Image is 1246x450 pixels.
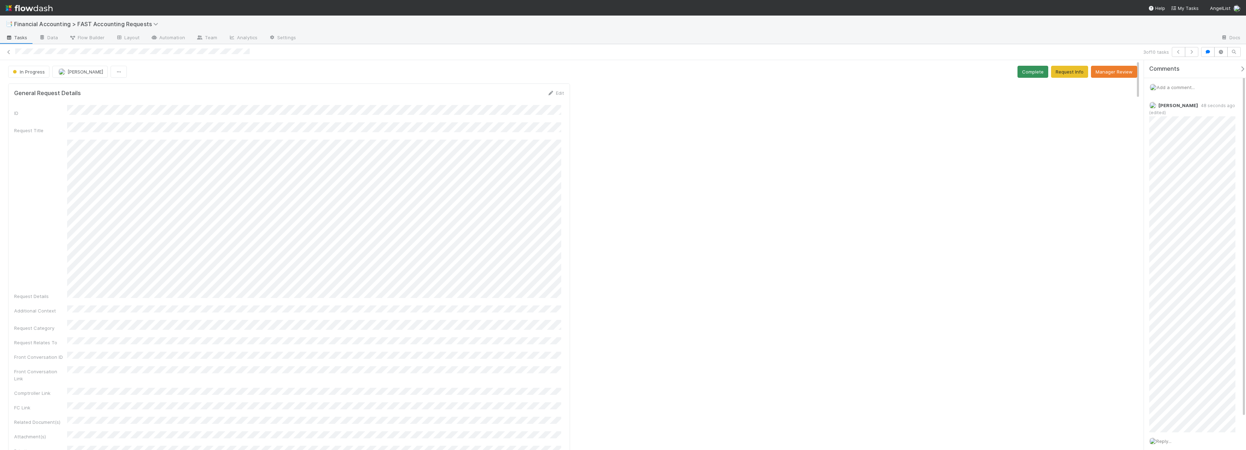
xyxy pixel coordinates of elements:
[14,339,67,346] div: Request Relates To
[1171,5,1199,11] span: My Tasks
[1148,5,1165,12] div: Help
[1157,84,1195,90] span: Add a comment...
[1149,438,1156,445] img: avatar_c0d2ec3f-77e2-40ea-8107-ee7bdb5edede.png
[1171,5,1199,12] a: My Tasks
[14,433,67,440] div: Attachment(s)
[11,69,45,75] span: In Progress
[14,127,67,134] div: Request Title
[1091,66,1137,78] button: Manager Review
[6,2,53,14] img: logo-inverted-e16ddd16eac7371096b0.svg
[1051,66,1088,78] button: Request Info
[14,353,67,361] div: Front Conversation ID
[52,66,108,78] button: [PERSON_NAME]
[223,33,263,44] a: Analytics
[14,325,67,332] div: Request Category
[14,404,67,411] div: FC Link
[1210,5,1230,11] span: AngelList
[6,21,13,27] span: 📑
[14,307,67,314] div: Additional Context
[6,34,28,41] span: Tasks
[67,69,103,75] span: [PERSON_NAME]
[14,21,162,28] span: Financial Accounting > FAST Accounting Requests
[69,34,105,41] span: Flow Builder
[110,33,145,44] a: Layout
[263,33,302,44] a: Settings
[1158,103,1198,108] span: [PERSON_NAME]
[1233,5,1240,12] img: avatar_c0d2ec3f-77e2-40ea-8107-ee7bdb5edede.png
[8,66,49,78] button: In Progress
[1156,438,1171,444] span: Reply...
[58,68,65,75] img: avatar_c0d2ec3f-77e2-40ea-8107-ee7bdb5edede.png
[33,33,64,44] a: Data
[14,368,67,382] div: Front Conversation Link
[1149,102,1156,109] img: avatar_c0d2ec3f-77e2-40ea-8107-ee7bdb5edede.png
[191,33,223,44] a: Team
[14,419,67,426] div: Related Document(s)
[145,33,191,44] a: Automation
[1150,84,1157,91] img: avatar_c0d2ec3f-77e2-40ea-8107-ee7bdb5edede.png
[1149,65,1180,72] span: Comments
[64,33,110,44] a: Flow Builder
[547,90,564,96] a: Edit
[14,90,81,97] h5: General Request Details
[1215,33,1246,44] a: Docs
[1143,48,1169,55] span: 3 of 10 tasks
[14,390,67,397] div: Comptroller Link
[14,293,67,300] div: Request Details
[14,110,67,117] div: ID
[1017,66,1048,78] button: Complete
